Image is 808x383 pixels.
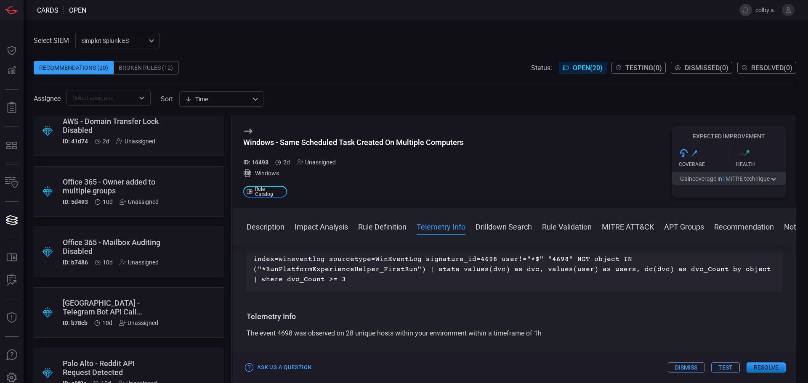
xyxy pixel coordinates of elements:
[114,61,178,74] div: Broken Rules (12)
[625,64,662,72] span: Testing ( 0 )
[722,175,726,182] span: 1
[34,37,69,45] label: Select SIEM
[247,221,284,231] button: Description
[283,159,290,166] span: Sep 29, 2025 6:46 AM
[2,308,22,328] button: Threat Intelligence
[120,259,159,266] div: Unassigned
[63,117,163,135] div: AWS - Domain Transfer Lock Disabled
[784,221,804,231] button: Notes
[63,198,88,205] h5: ID: 5d493
[736,161,786,167] div: Health
[243,169,463,177] div: Windows
[243,159,268,166] h5: ID: 16493
[37,6,58,14] span: Cards
[69,92,134,103] input: Select assignee
[573,64,603,72] span: Open ( 20 )
[247,329,542,337] span: The event 4698 was observed on 28 unique hosts within your environment within a timeframe of 1h
[737,62,796,74] button: Resolved(0)
[671,62,732,74] button: Dismissed(0)
[34,95,61,103] span: Assignee
[611,62,666,74] button: Testing(0)
[542,221,592,231] button: Rule Validation
[358,221,407,231] button: Rule Definition
[751,64,792,72] span: Resolved ( 0 )
[69,6,86,14] span: open
[2,40,22,61] button: Dashboard
[119,320,158,326] div: Unassigned
[161,95,173,103] label: sort
[243,361,314,374] button: Ask Us a Question
[63,298,163,316] div: Palo Alto - Telegram Bot API Call Detected
[136,92,148,104] button: Open
[2,98,22,118] button: Reports
[253,254,776,285] p: index=wineventlog sourcetype=WinEventLog signature_id=4698 user!="*$" "4698" NOT object IN ("*Run...
[103,259,113,266] span: Sep 21, 2025 6:52 AM
[711,362,740,372] button: Test
[63,359,163,377] div: Palo Alto - Reddit API Request Detected
[243,138,463,147] div: Windows - Same Scheduled Task Created On Multiple Computers
[81,37,146,45] p: Simplot Splunk ES
[602,221,654,231] button: MITRE ATT&CK
[2,210,22,230] button: Cards
[2,248,22,268] button: Rule Catalog
[531,64,552,72] span: Status:
[102,320,112,326] span: Sep 21, 2025 6:52 AM
[2,270,22,291] button: ALERT ANALYSIS
[668,362,704,372] button: Dismiss
[116,138,155,145] div: Unassigned
[685,64,728,72] span: Dismissed ( 0 )
[2,173,22,193] button: Inventory
[63,177,163,195] div: Office 365 - Owner added to multiple groups
[120,198,159,205] div: Unassigned
[185,95,250,103] div: Time
[63,238,163,256] div: Office 365 - Mailbox Auditing Disabled
[714,221,774,231] button: Recommendation
[2,345,22,365] button: Ask Us A Question
[664,221,704,231] button: APT Groups
[476,221,532,231] button: Drilldown Search
[247,312,782,322] h3: Telemetry Info
[297,159,336,166] div: Unassigned
[2,61,22,81] button: Detections
[255,187,284,197] span: Rule Catalog
[63,320,88,326] h5: ID: b78cb
[295,221,348,231] button: Impact Analysis
[103,138,109,145] span: Sep 29, 2025 6:46 AM
[755,7,779,13] span: colby.austin
[679,161,729,167] div: Coverage
[417,221,465,231] button: Telemetry Info
[672,172,786,185] button: Gaincoverage in1MITRE technique
[63,259,88,266] h5: ID: b7486
[672,133,786,140] h5: Expected Improvement
[559,62,606,74] button: Open(20)
[103,198,113,205] span: Sep 21, 2025 6:52 AM
[63,138,88,145] h5: ID: 41d74
[34,61,114,74] div: Recommendations (20)
[2,135,22,156] button: MITRE - Detection Posture
[747,362,786,372] button: Resolve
